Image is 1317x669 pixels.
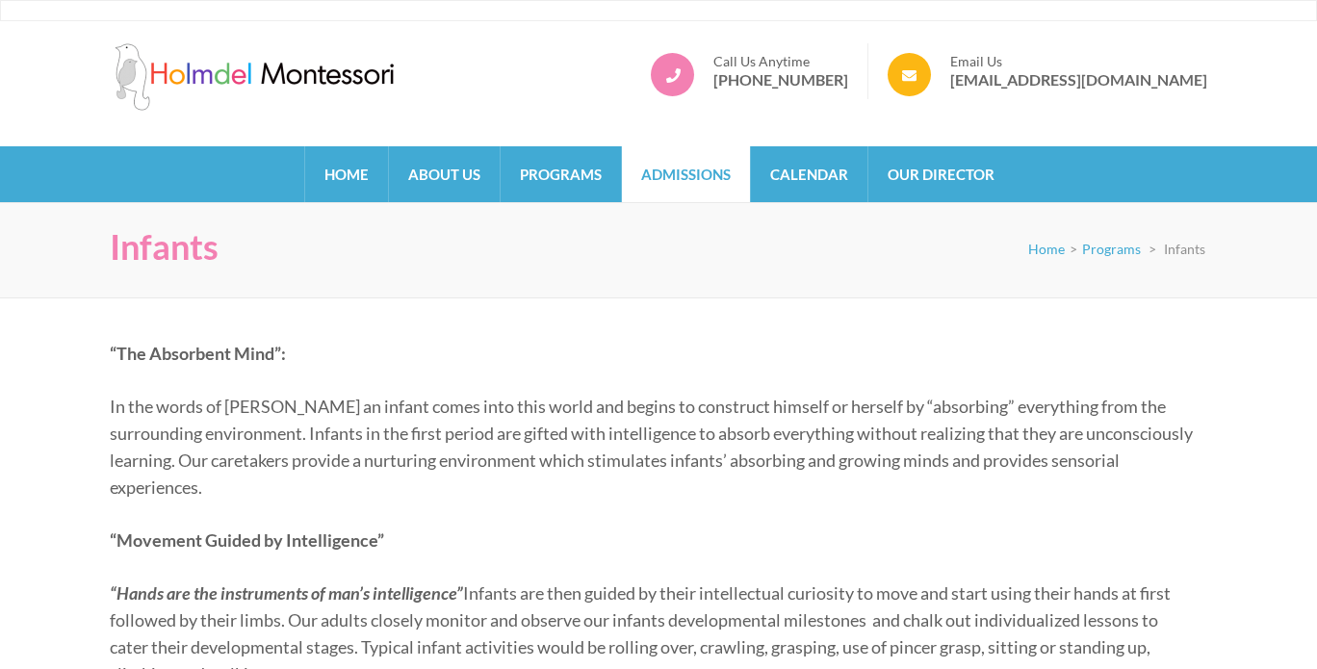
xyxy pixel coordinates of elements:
a: About Us [389,146,500,202]
h1: Infants [110,226,219,268]
em: “Hands are the instruments of man’s intelligence” [110,582,463,604]
a: [EMAIL_ADDRESS][DOMAIN_NAME] [950,70,1207,90]
a: Admissions [622,146,750,202]
span: > [1070,241,1077,257]
p: In the words of [PERSON_NAME] an infant comes into this world and begins to construct himself or ... [110,393,1193,501]
span: Email Us [950,53,1207,70]
a: Programs [1082,241,1141,257]
a: [PHONE_NUMBER] [713,70,848,90]
strong: “The Absorbent Mind”: [110,343,286,364]
a: Home [1028,241,1065,257]
a: Our Director [868,146,1014,202]
a: Programs [501,146,621,202]
strong: “Movement Guided by Intelligence” [110,529,384,551]
span: Call Us Anytime [713,53,848,70]
img: Holmdel Montessori School [110,43,399,111]
a: Calendar [751,146,867,202]
a: Home [305,146,388,202]
span: > [1149,241,1156,257]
